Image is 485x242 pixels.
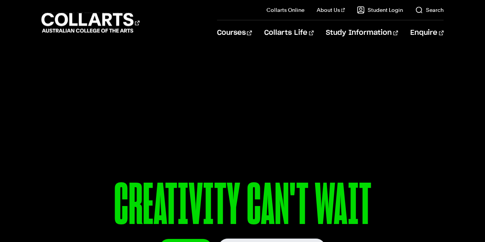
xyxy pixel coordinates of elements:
[317,6,345,14] a: About Us
[41,12,140,34] div: Go to homepage
[264,20,314,46] a: Collarts Life
[41,175,444,239] p: CREATIVITY CAN'T WAIT
[415,6,444,14] a: Search
[266,6,304,14] a: Collarts Online
[217,20,252,46] a: Courses
[357,6,403,14] a: Student Login
[326,20,398,46] a: Study Information
[410,20,444,46] a: Enquire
